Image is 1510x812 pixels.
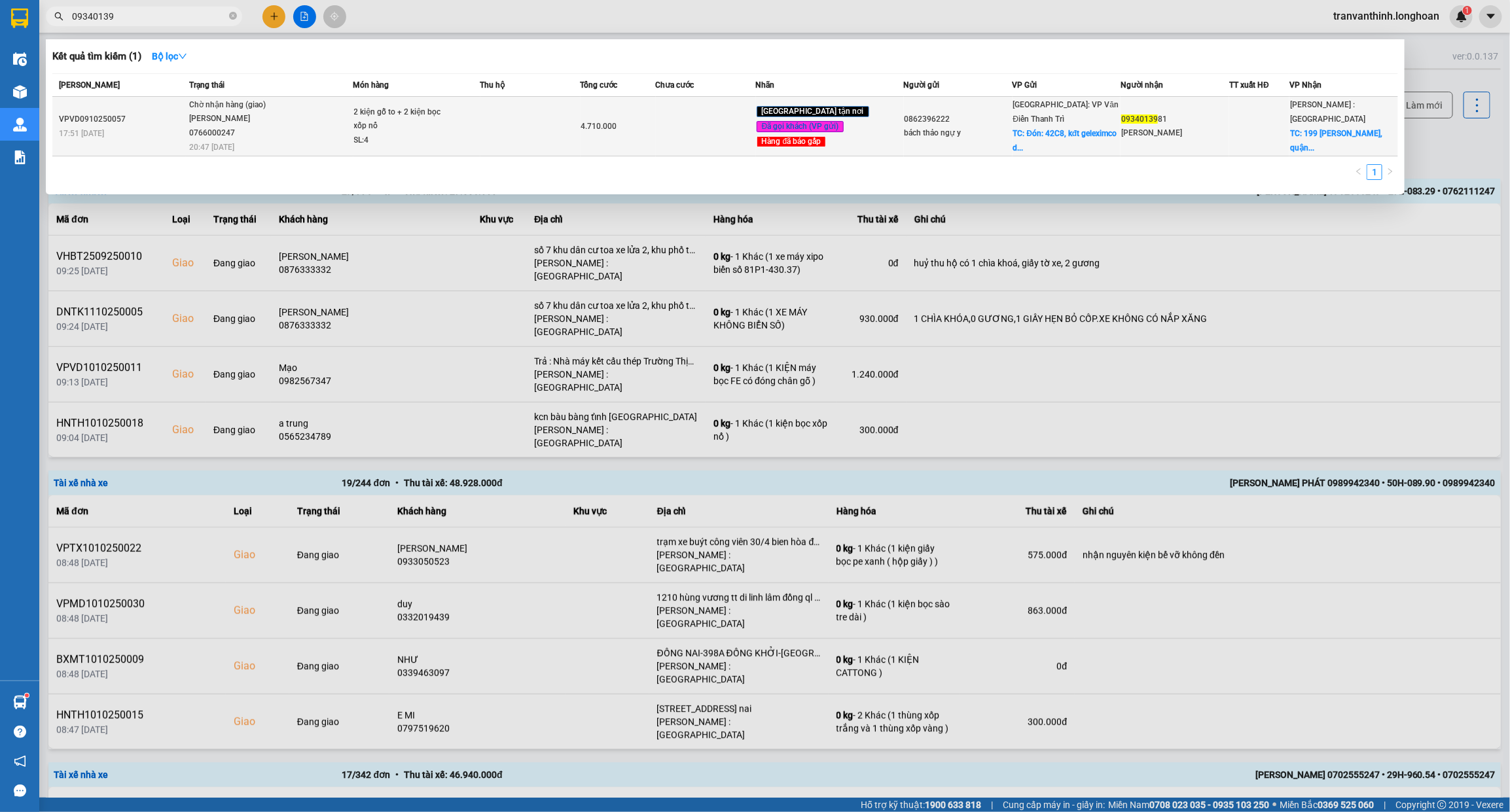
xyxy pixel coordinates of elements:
span: Nhãn [756,80,775,90]
span: down [178,52,187,61]
span: 09340139 [1121,115,1158,124]
li: Next Page [1382,164,1398,180]
span: [GEOGRAPHIC_DATA]: VP Văn Điển Thanh Trì [1013,100,1119,124]
span: 4.710.000 [581,122,617,131]
div: SL: 4 [354,133,452,148]
span: TC: Đón: 42C8, kđt geleximco d... [1013,129,1117,152]
button: Bộ lọcdown [141,46,198,67]
span: Thu hộ [480,80,505,90]
span: TC: 199 [PERSON_NAME], quận... [1290,129,1382,152]
span: Người gửi [904,80,940,90]
img: warehouse-icon [13,696,27,709]
div: 81 [1121,113,1229,126]
div: [PERSON_NAME] 0766000247 [189,112,287,140]
span: Đã gọi khách (VP gửi) [757,121,844,133]
img: warehouse-icon [13,85,27,99]
input: Tìm tên, số ĐT hoặc mã đơn [72,9,226,24]
span: search [54,12,63,21]
strong: Bộ lọc [152,51,187,62]
a: 1 [1367,165,1382,179]
h3: Kết quả tìm kiếm ( 1 ) [52,50,141,63]
div: VPVD0910250057 [59,113,185,126]
span: question-circle [14,726,26,738]
span: [PERSON_NAME] : [GEOGRAPHIC_DATA] [1290,100,1365,124]
span: VP Nhận [1289,80,1321,90]
div: bách thảo ngự y [905,126,1012,140]
button: left [1351,164,1367,180]
span: close-circle [229,12,237,20]
span: 17:51 [DATE] [59,129,104,138]
span: [PERSON_NAME] [59,80,120,90]
button: right [1382,164,1398,180]
div: 0862396222 [905,113,1012,126]
span: right [1386,168,1394,175]
li: Previous Page [1351,164,1367,180]
span: Người nhận [1121,80,1163,90]
span: 20:47 [DATE] [189,143,234,152]
span: notification [14,755,26,768]
span: TT xuất HĐ [1229,80,1269,90]
div: Chờ nhận hàng (giao) [189,98,287,113]
span: left [1355,168,1363,175]
span: Hàng đã báo gấp [757,136,827,148]
div: 2 kiện gỗ to + 2 kiện bọc xốp nổ [354,105,452,133]
span: Món hàng [353,80,389,90]
span: close-circle [229,10,237,23]
img: solution-icon [13,150,27,164]
span: [GEOGRAPHIC_DATA] tận nơi [757,106,869,118]
img: warehouse-icon [13,118,27,132]
span: Chưa cước [656,80,694,90]
img: logo-vxr [11,9,28,28]
sup: 1 [25,694,29,697]
li: 1 [1367,164,1382,180]
span: VP Gửi [1013,80,1037,90]
span: Tổng cước [581,80,618,90]
span: message [14,785,26,797]
span: Trạng thái [189,80,225,90]
img: warehouse-icon [13,52,27,66]
div: [PERSON_NAME] [1121,126,1229,140]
